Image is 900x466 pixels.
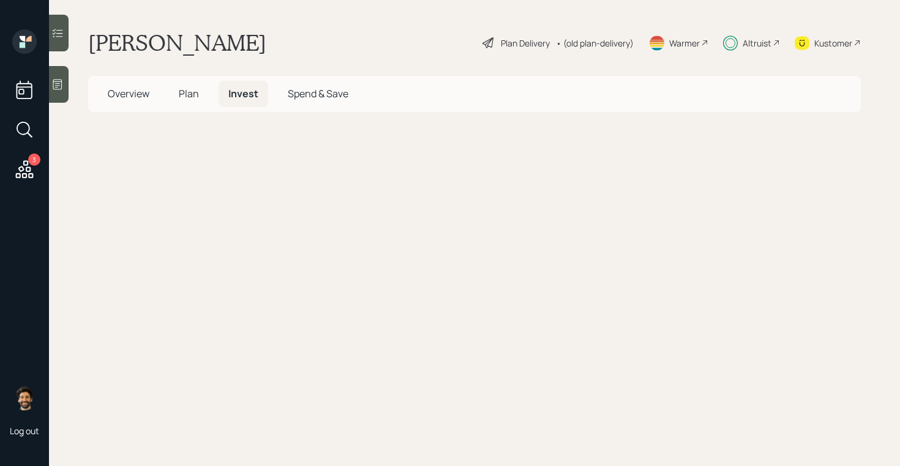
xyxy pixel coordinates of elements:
div: Log out [10,425,39,437]
div: Altruist [743,37,771,50]
img: eric-schwartz-headshot.png [12,386,37,410]
div: Warmer [669,37,700,50]
h1: [PERSON_NAME] [88,29,266,56]
span: Invest [228,87,258,100]
span: Spend & Save [288,87,348,100]
div: Kustomer [814,37,852,50]
span: Overview [108,87,149,100]
div: 3 [28,153,40,166]
span: Plan [179,87,199,100]
div: • (old plan-delivery) [556,37,634,50]
div: Plan Delivery [501,37,550,50]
